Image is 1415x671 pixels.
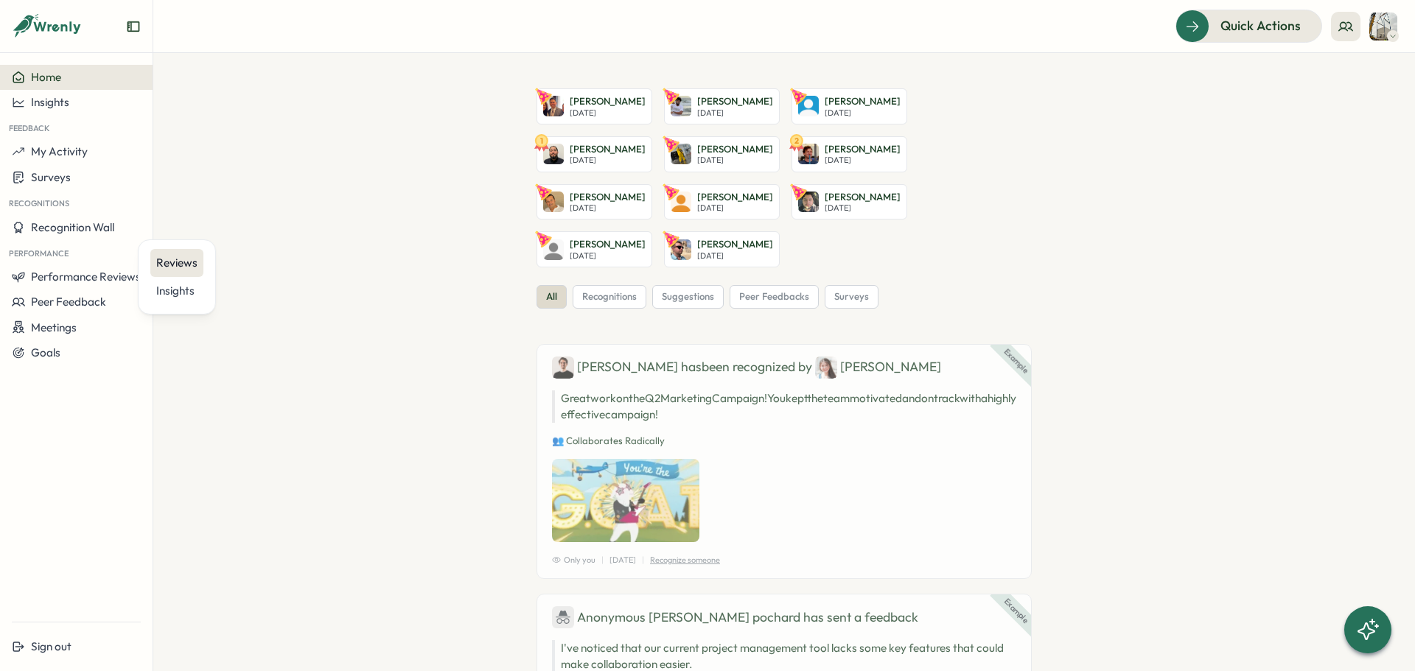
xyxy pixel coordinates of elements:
a: Insights [150,277,203,305]
p: [DATE] [697,251,773,261]
span: recognitions [582,290,637,303]
span: Performance Reviews [31,270,141,284]
span: Peer Feedback [31,295,106,309]
p: [PERSON_NAME] [570,191,646,204]
p: [DATE] [570,108,646,118]
img: Jane [815,356,837,379]
img: Donald Haines [1369,13,1397,41]
a: Reviews [150,249,203,277]
div: Insights [156,283,198,299]
img: Oliver Paje [543,96,564,116]
p: [PERSON_NAME] [697,191,773,204]
p: | [601,554,604,566]
div: Reviews [156,255,198,271]
div: Anonymous [PERSON_NAME] pochard [552,606,800,628]
a: Stuart Robinson[PERSON_NAME][DATE] [537,231,652,267]
text: 2 [794,135,799,145]
a: Jefre Barrera[PERSON_NAME][DATE] [664,136,780,172]
p: | [642,554,644,566]
p: [PERSON_NAME] [570,238,646,251]
p: [PERSON_NAME] [825,95,901,108]
p: [PERSON_NAME] [570,95,646,108]
img: Ian Reed [798,144,819,164]
p: [PERSON_NAME] [825,191,901,204]
a: Guillermo Barcenas[PERSON_NAME][DATE] [792,184,907,220]
p: [DATE] [825,203,901,213]
a: Ranjeet[PERSON_NAME][DATE] [537,184,652,220]
span: all [546,290,557,303]
p: [PERSON_NAME] [697,95,773,108]
p: [PERSON_NAME] [697,238,773,251]
a: Ethan Ananny[PERSON_NAME][DATE] [664,231,780,267]
img: Jefre Barrera [671,144,691,164]
span: surveys [834,290,869,303]
p: Great work on the Q2 Marketing Campaign! You kept the team motivated and on track with a highly e... [552,390,1016,423]
span: Surveys [31,170,71,184]
img: Recognition Image [552,459,699,541]
button: Quick Actions [1175,10,1322,42]
text: 1 [540,135,543,145]
span: Sign out [31,639,71,653]
p: [DATE] [609,554,636,566]
a: Oliver Paje[PERSON_NAME][DATE] [537,88,652,124]
span: Only you [552,554,595,566]
p: [DATE] [570,155,646,165]
a: 1Abelardo Olivas[PERSON_NAME][DATE] [537,136,652,172]
img: Ranjeet [543,192,564,212]
p: [DATE] [570,251,646,261]
div: [PERSON_NAME] [815,356,941,379]
p: [PERSON_NAME] [825,143,901,156]
img: Abelardo Olivas [543,144,564,164]
img: Guillermo Barcenas [798,192,819,212]
a: Mindy Hua[PERSON_NAME][DATE] [664,184,780,220]
p: [DATE] [825,155,901,165]
div: has sent a feedback [552,606,1016,628]
img: Mindy Hua [671,192,691,212]
span: Goals [31,345,60,359]
img: Ronald Santilla [798,96,819,116]
p: [DATE] [697,108,773,118]
img: Stuart Robinson [543,239,564,260]
span: peer feedbacks [739,290,809,303]
div: [PERSON_NAME] has been recognized by [552,356,1016,379]
img: Basil Alaubali [671,96,691,116]
button: Expand sidebar [126,19,141,34]
p: [DATE] [697,155,773,165]
p: 👥 Collaborates Radically [552,435,1016,448]
p: [PERSON_NAME] [570,143,646,156]
p: [DATE] [825,108,901,118]
span: suggestions [662,290,714,303]
p: [DATE] [697,203,773,213]
img: Ethan Ananny [671,239,691,260]
span: Meetings [31,320,77,334]
a: 2Ian Reed[PERSON_NAME][DATE] [792,136,907,172]
p: [DATE] [570,203,646,213]
span: Recognition Wall [31,220,114,234]
span: Quick Actions [1220,16,1301,35]
span: Home [31,70,61,84]
p: Recognize someone [650,554,720,566]
a: Ronald Santilla[PERSON_NAME][DATE] [792,88,907,124]
img: Ben [552,356,574,379]
span: Insights [31,95,69,109]
a: Basil Alaubali[PERSON_NAME][DATE] [664,88,780,124]
p: [PERSON_NAME] [697,143,773,156]
span: My Activity [31,144,88,158]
